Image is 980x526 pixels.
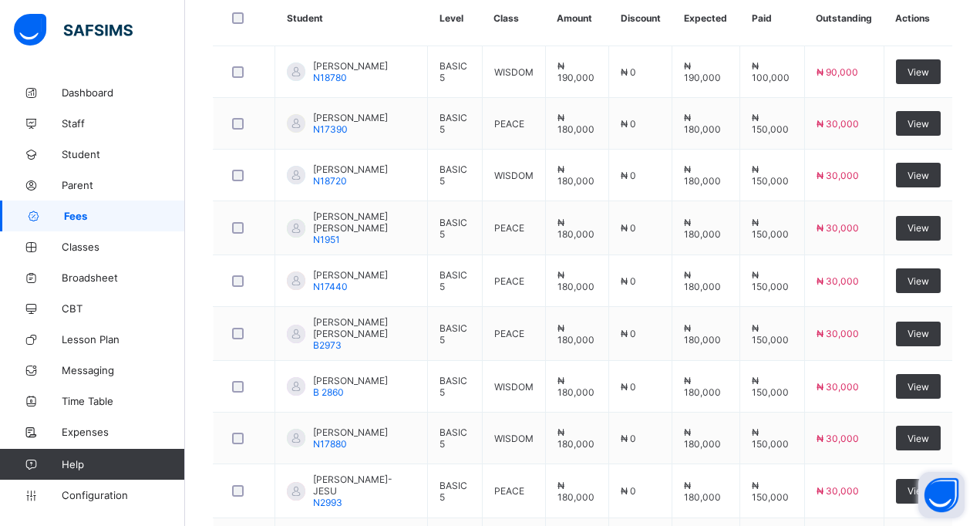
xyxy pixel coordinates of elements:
[752,269,789,292] span: ₦ 150,000
[62,86,185,99] span: Dashboard
[494,222,524,234] span: PEACE
[14,14,133,46] img: safsims
[908,328,929,339] span: View
[439,375,467,398] span: BASIC 5
[621,170,636,181] span: ₦ 0
[62,148,185,160] span: Student
[439,217,467,240] span: BASIC 5
[817,222,859,234] span: ₦ 30,000
[313,234,340,245] span: N1951
[908,118,929,130] span: View
[752,60,790,83] span: ₦ 100,000
[439,269,467,292] span: BASIC 5
[752,164,789,187] span: ₦ 150,000
[313,60,388,72] span: [PERSON_NAME]
[908,485,929,497] span: View
[313,164,388,175] span: [PERSON_NAME]
[684,60,721,83] span: ₦ 190,000
[621,485,636,497] span: ₦ 0
[494,381,534,393] span: WISDOM
[908,170,929,181] span: View
[908,433,929,444] span: View
[313,112,388,123] span: [PERSON_NAME]
[494,328,524,339] span: PEACE
[313,386,344,398] span: B 2860
[908,66,929,78] span: View
[621,222,636,234] span: ₦ 0
[752,217,789,240] span: ₦ 150,000
[313,316,416,339] span: [PERSON_NAME] [PERSON_NAME]
[908,222,929,234] span: View
[62,364,185,376] span: Messaging
[62,179,185,191] span: Parent
[752,112,789,135] span: ₦ 150,000
[621,381,636,393] span: ₦ 0
[817,328,859,339] span: ₦ 30,000
[684,375,721,398] span: ₦ 180,000
[62,333,185,346] span: Lesson Plan
[684,427,721,450] span: ₦ 180,000
[62,302,185,315] span: CBT
[908,275,929,287] span: View
[313,474,416,497] span: [PERSON_NAME]-JESU
[494,433,534,444] span: WISDOM
[557,480,594,503] span: ₦ 180,000
[62,426,185,438] span: Expenses
[621,275,636,287] span: ₦ 0
[557,217,594,240] span: ₦ 180,000
[313,123,348,135] span: N17390
[684,112,721,135] span: ₦ 180,000
[313,269,388,281] span: [PERSON_NAME]
[817,381,859,393] span: ₦ 30,000
[621,118,636,130] span: ₦ 0
[494,118,524,130] span: PEACE
[313,281,348,292] span: N17440
[684,269,721,292] span: ₦ 180,000
[621,328,636,339] span: ₦ 0
[313,497,342,508] span: N2993
[439,322,467,346] span: BASIC 5
[439,112,467,135] span: BASIC 5
[313,175,347,187] span: N18720
[752,480,789,503] span: ₦ 150,000
[752,375,789,398] span: ₦ 150,000
[439,164,467,187] span: BASIC 5
[918,472,965,518] button: Open asap
[752,322,789,346] span: ₦ 150,000
[557,322,594,346] span: ₦ 180,000
[313,427,388,438] span: [PERSON_NAME]
[684,480,721,503] span: ₦ 180,000
[494,485,524,497] span: PEACE
[439,427,467,450] span: BASIC 5
[557,112,594,135] span: ₦ 180,000
[313,211,416,234] span: [PERSON_NAME] [PERSON_NAME]
[817,170,859,181] span: ₦ 30,000
[62,271,185,284] span: Broadsheet
[494,170,534,181] span: WISDOM
[557,269,594,292] span: ₦ 180,000
[313,339,342,351] span: B2973
[494,66,534,78] span: WISDOM
[313,72,347,83] span: N18780
[817,433,859,444] span: ₦ 30,000
[684,164,721,187] span: ₦ 180,000
[557,164,594,187] span: ₦ 180,000
[684,217,721,240] span: ₦ 180,000
[621,433,636,444] span: ₦ 0
[817,485,859,497] span: ₦ 30,000
[439,60,467,83] span: BASIC 5
[313,375,388,386] span: [PERSON_NAME]
[62,241,185,253] span: Classes
[64,210,185,222] span: Fees
[557,60,594,83] span: ₦ 190,000
[62,458,184,470] span: Help
[908,381,929,393] span: View
[313,438,347,450] span: N17880
[557,375,594,398] span: ₦ 180,000
[817,275,859,287] span: ₦ 30,000
[62,489,184,501] span: Configuration
[439,480,467,503] span: BASIC 5
[62,395,185,407] span: Time Table
[684,322,721,346] span: ₦ 180,000
[752,427,789,450] span: ₦ 150,000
